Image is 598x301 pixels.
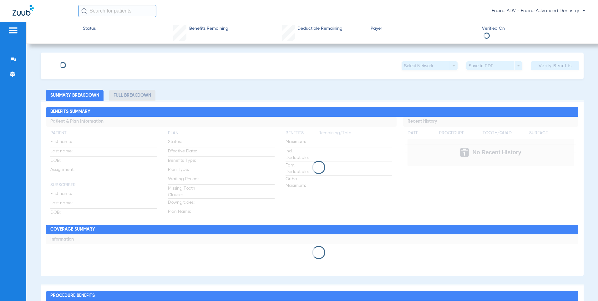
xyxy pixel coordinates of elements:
[46,291,578,301] h2: Procedure Benefits
[46,225,578,235] h2: Coverage Summary
[189,25,228,32] span: Benefits Remaining
[8,27,18,34] img: hamburger-icon
[46,90,104,101] li: Summary Breakdown
[13,5,34,16] img: Zuub Logo
[78,5,156,17] input: Search for patients
[109,90,155,101] li: Full Breakdown
[297,25,342,32] span: Deductible Remaining
[492,8,585,14] span: Encino ADV - Encino Advanced Dentistry
[81,8,87,14] img: Search Icon
[482,25,588,32] span: Verified On
[83,25,96,32] span: Status
[371,25,477,32] span: Payer
[46,107,578,117] h2: Benefits Summary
